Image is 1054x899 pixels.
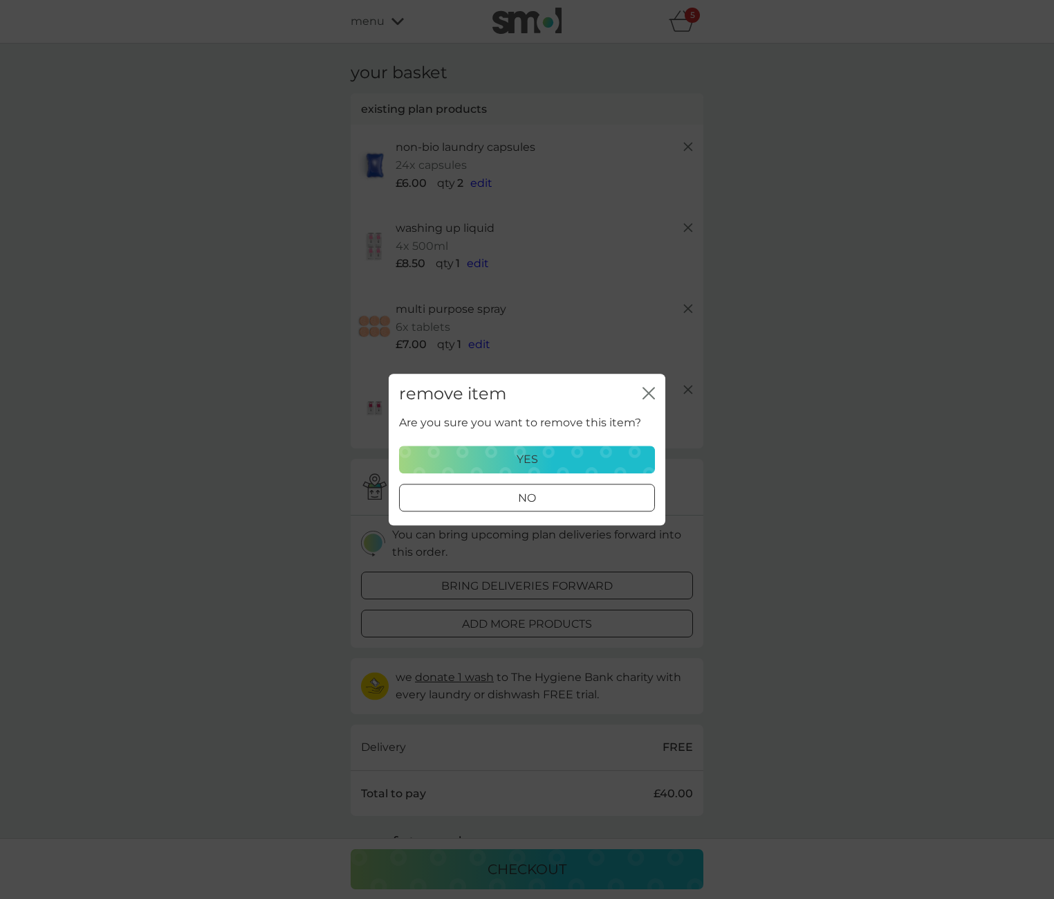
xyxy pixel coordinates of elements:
p: no [518,489,536,507]
button: close [642,387,655,401]
button: yes [399,446,655,473]
button: no [399,484,655,511]
p: yes [517,451,538,469]
p: Are you sure you want to remove this item? [399,415,641,433]
h2: remove item [399,384,506,404]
